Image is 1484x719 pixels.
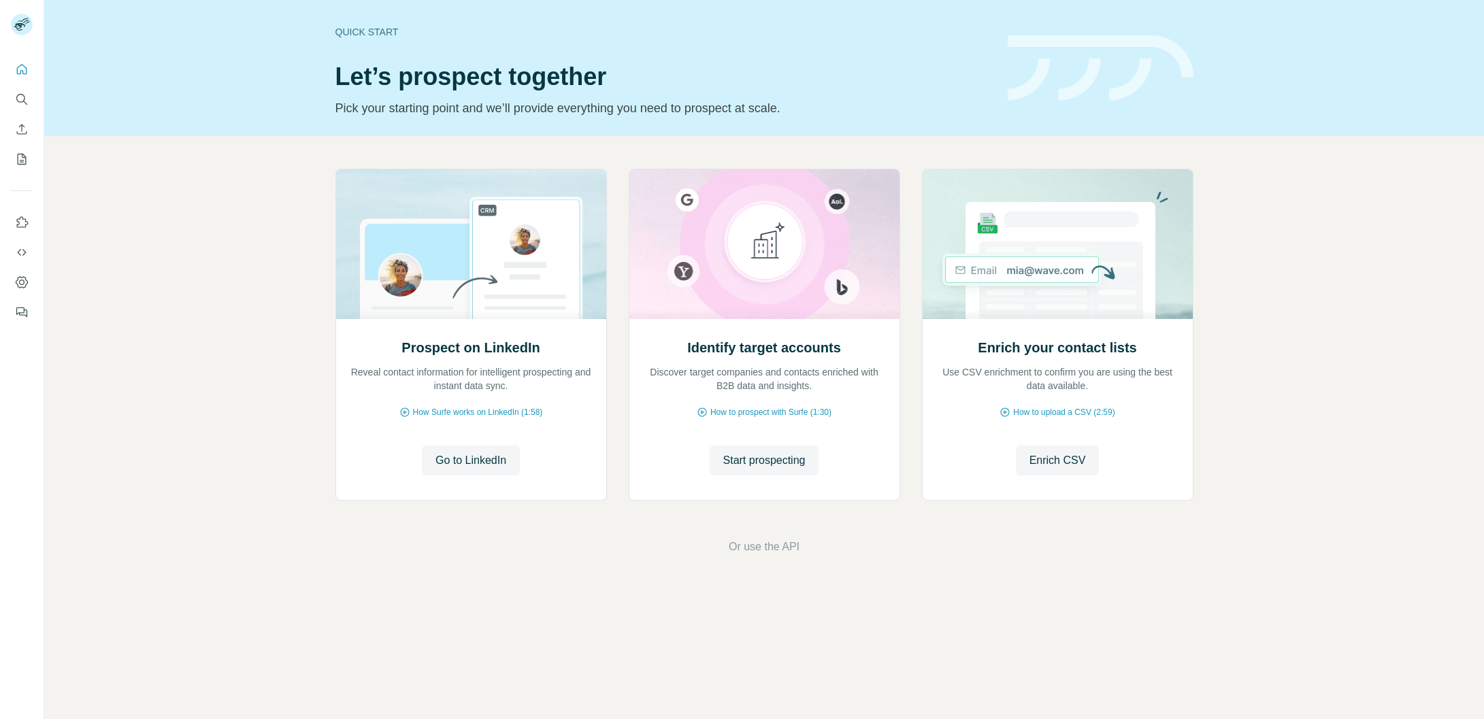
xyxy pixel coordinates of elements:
[11,300,33,324] button: Feedback
[435,452,506,469] span: Go to LinkedIn
[1029,452,1086,469] span: Enrich CSV
[11,117,33,141] button: Enrich CSV
[729,539,799,555] button: Or use the API
[350,365,593,392] p: Reveal contact information for intelligent prospecting and instant data sync.
[629,169,900,319] img: Identify target accounts
[11,210,33,235] button: Use Surfe on LinkedIn
[1013,406,1115,418] span: How to upload a CSV (2:59)
[11,240,33,265] button: Use Surfe API
[335,25,991,39] div: Quick start
[11,87,33,112] button: Search
[723,452,806,469] span: Start prospecting
[422,446,520,475] button: Go to LinkedIn
[643,365,886,392] p: Discover target companies and contacts enriched with B2B data and insights.
[1008,35,1193,101] img: banner
[335,169,607,319] img: Prospect on LinkedIn
[11,147,33,171] button: My lists
[11,270,33,295] button: Dashboard
[687,338,841,357] h2: Identify target accounts
[11,57,33,82] button: Quick start
[335,63,991,90] h1: Let’s prospect together
[1016,446,1100,475] button: Enrich CSV
[710,406,831,418] span: How to prospect with Surfe (1:30)
[936,365,1179,392] p: Use CSV enrichment to confirm you are using the best data available.
[413,406,543,418] span: How Surfe works on LinkedIn (1:58)
[335,99,991,118] p: Pick your starting point and we’ll provide everything you need to prospect at scale.
[710,446,819,475] button: Start prospecting
[401,338,540,357] h2: Prospect on LinkedIn
[978,338,1136,357] h2: Enrich your contact lists
[922,169,1193,319] img: Enrich your contact lists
